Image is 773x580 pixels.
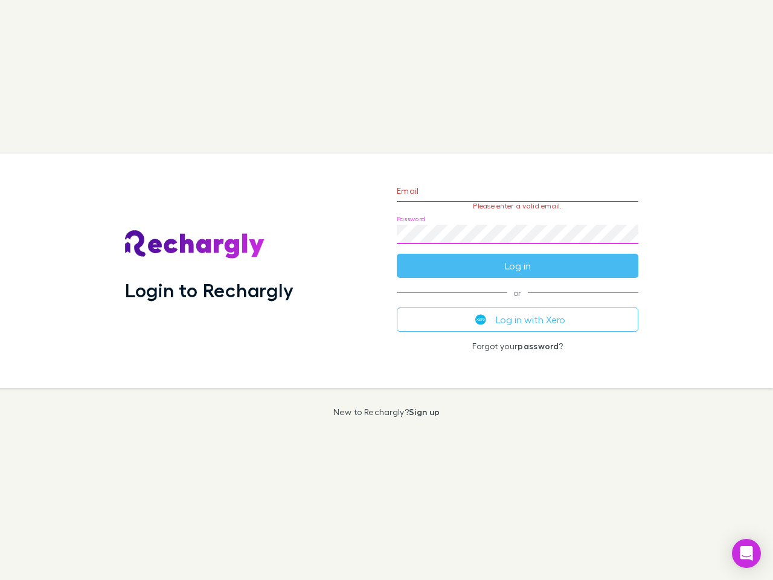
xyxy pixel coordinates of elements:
[397,202,638,210] p: Please enter a valid email.
[397,214,425,224] label: Password
[397,292,638,293] span: or
[125,230,265,259] img: Rechargly's Logo
[732,539,761,568] div: Open Intercom Messenger
[397,254,638,278] button: Log in
[518,341,559,351] a: password
[397,341,638,351] p: Forgot your ?
[475,314,486,325] img: Xero's logo
[409,407,440,417] a: Sign up
[125,279,293,301] h1: Login to Rechargly
[333,407,440,417] p: New to Rechargly?
[397,308,638,332] button: Log in with Xero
